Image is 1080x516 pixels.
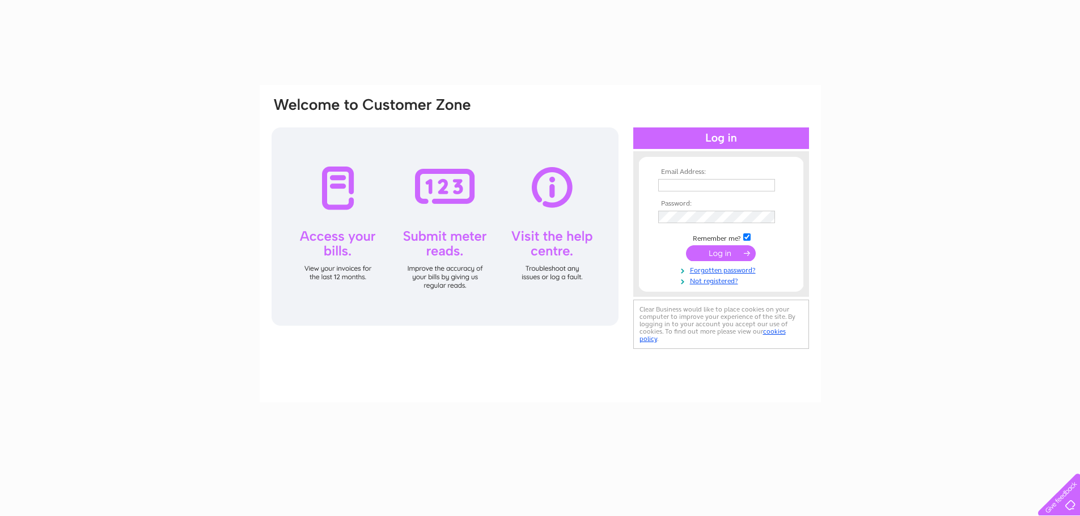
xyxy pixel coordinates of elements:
a: Forgotten password? [658,264,787,275]
a: Not registered? [658,275,787,285]
div: Clear Business would like to place cookies on your computer to improve your experience of the sit... [633,300,809,349]
th: Password: [655,200,787,208]
td: Remember me? [655,232,787,243]
a: cookies policy [639,327,786,343]
th: Email Address: [655,168,787,176]
input: Submit [686,245,756,261]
